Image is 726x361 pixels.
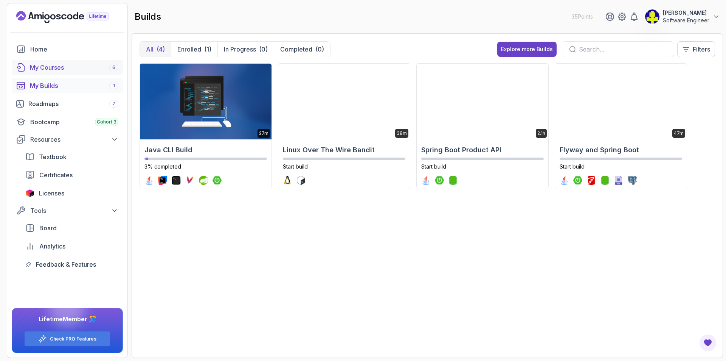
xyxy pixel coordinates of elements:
[555,64,687,139] img: Flyway and Spring Boot card
[677,41,715,57] button: Filters
[663,17,709,24] p: Software Engineer
[560,163,585,170] span: Start build
[663,9,709,17] p: [PERSON_NAME]
[12,114,123,130] a: bootcamp
[645,9,659,24] img: user profile image
[21,220,123,236] a: board
[259,45,268,54] div: (0)
[36,260,96,269] span: Feedback & Features
[39,242,65,251] span: Analytics
[283,176,292,185] img: linux logo
[628,176,637,185] img: postgres logo
[21,239,123,254] a: analytics
[421,145,544,155] h2: Spring Boot Product API
[21,186,123,201] a: licenses
[416,63,549,188] a: Spring Boot Product API card2.1hSpring Boot Product APIStart buildjava logospring-boot logospring...
[693,45,710,54] p: Filters
[25,189,34,197] img: jetbrains icon
[185,176,194,185] img: maven logo
[30,135,118,144] div: Resources
[259,130,268,136] p: 27m
[572,13,593,20] p: 35 Points
[112,101,115,107] span: 7
[30,81,118,90] div: My Builds
[213,176,222,185] img: spring-boot logo
[448,176,458,185] img: spring-data-jpa logo
[699,334,717,352] button: Open Feedback Button
[113,83,115,89] span: 1
[39,170,73,180] span: Certificates
[296,176,306,185] img: bash logo
[421,163,446,170] span: Start build
[21,257,123,272] a: feedback
[12,133,123,146] button: Resources
[217,42,274,57] button: In Progress(0)
[30,45,118,54] div: Home
[278,64,410,139] img: Linux Over The Wire Bandit card
[171,42,217,57] button: Enrolled(1)
[614,176,623,185] img: sql logo
[497,42,557,57] button: Explore more Builds
[12,42,123,57] a: home
[501,45,553,53] div: Explore more Builds
[397,130,407,136] p: 38m
[172,176,181,185] img: terminal logo
[144,163,181,170] span: 3% completed
[12,204,123,217] button: Tools
[135,11,161,23] h2: builds
[417,64,548,139] img: Spring Boot Product API card
[146,45,154,54] p: All
[204,45,211,54] div: (1)
[283,163,308,170] span: Start build
[555,63,687,188] a: Flyway and Spring Boot card47mFlyway and Spring BootStart buildjava logospring-boot logoflyway lo...
[140,64,271,139] img: Java CLI Build card
[30,63,118,72] div: My Courses
[39,223,57,233] span: Board
[39,152,67,161] span: Textbook
[645,9,720,24] button: user profile image[PERSON_NAME]Software Engineer
[30,206,118,215] div: Tools
[12,78,123,93] a: builds
[12,60,123,75] a: courses
[280,45,312,54] p: Completed
[50,336,96,342] a: Check PRO Features
[24,331,110,347] button: Check PRO Features
[140,63,272,188] a: Java CLI Build card27mJava CLI Build3% completedjava logointellij logoterminal logomaven logospri...
[39,189,64,198] span: Licenses
[587,176,596,185] img: flyway logo
[674,130,684,136] p: 47m
[435,176,444,185] img: spring-boot logo
[140,42,171,57] button: All(4)
[158,176,167,185] img: intellij logo
[16,11,126,23] a: Landing page
[560,145,682,155] h2: Flyway and Spring Boot
[315,45,324,54] div: (0)
[573,176,582,185] img: spring-boot logo
[21,167,123,183] a: certificates
[144,145,267,155] h2: Java CLI Build
[28,99,118,108] div: Roadmaps
[199,176,208,185] img: spring logo
[144,176,154,185] img: java logo
[30,117,118,127] div: Bootcamp
[560,176,569,185] img: java logo
[537,130,545,136] p: 2.1h
[224,45,256,54] p: In Progress
[21,149,123,164] a: textbook
[177,45,201,54] p: Enrolled
[157,45,165,54] div: (4)
[278,63,410,188] a: Linux Over The Wire Bandit card38mLinux Over The Wire BanditStart buildlinux logobash logo
[112,64,115,70] span: 6
[97,119,116,125] span: Cohort 3
[12,96,123,111] a: roadmaps
[283,145,405,155] h2: Linux Over The Wire Bandit
[579,45,668,54] input: Search...
[274,42,330,57] button: Completed(0)
[421,176,430,185] img: java logo
[600,176,610,185] img: spring-data-jpa logo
